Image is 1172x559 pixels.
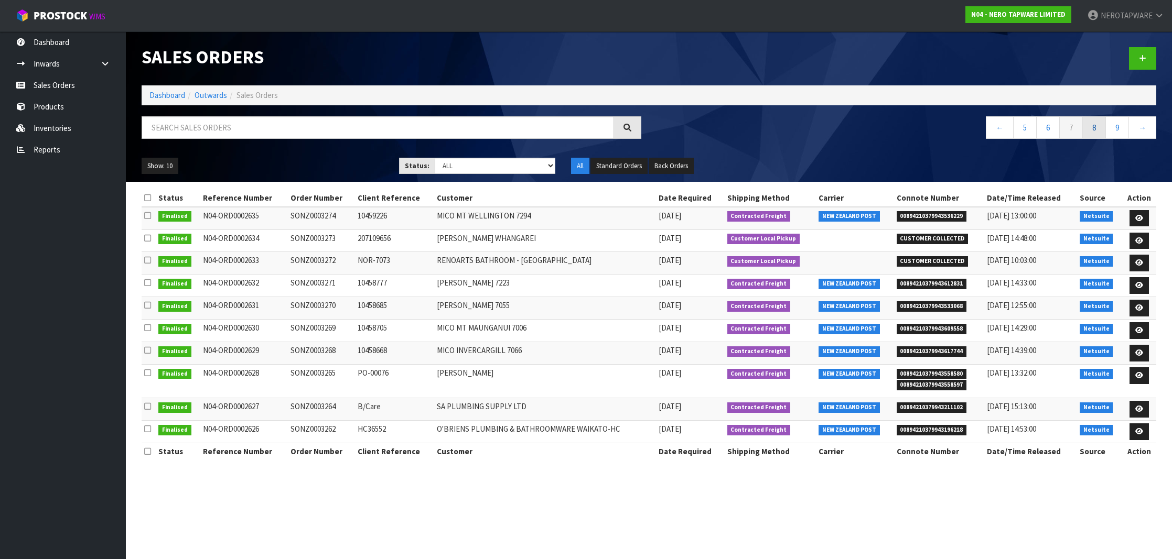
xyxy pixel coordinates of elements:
[434,398,656,421] td: SA PLUMBING SUPPLY LTD
[986,116,1014,139] a: ←
[897,211,967,222] span: 00894210379943536229
[659,323,681,333] span: [DATE]
[727,402,791,413] span: Contracted Freight
[987,345,1036,355] span: [DATE] 14:39:00
[149,90,185,100] a: Dashboard
[894,190,984,206] th: Connote Number
[200,421,288,443] td: N04-ORD0002626
[355,297,435,320] td: 10458685
[897,402,967,413] span: 00894210379943211102
[288,275,355,297] td: SONZ0003271
[819,324,880,334] span: NEW ZEALAND POST
[288,190,355,206] th: Order Number
[819,346,880,357] span: NEW ZEALAND POST
[1077,190,1122,206] th: Source
[355,342,435,365] td: 10458668
[434,229,656,252] td: [PERSON_NAME] WHANGAREI
[158,402,191,413] span: Finalised
[819,425,880,435] span: NEW ZEALAND POST
[727,425,791,435] span: Contracted Freight
[1077,443,1122,460] th: Source
[158,301,191,312] span: Finalised
[987,300,1036,310] span: [DATE] 12:55:00
[405,161,429,170] strong: Status:
[288,443,355,460] th: Order Number
[819,279,880,289] span: NEW ZEALAND POST
[158,324,191,334] span: Finalised
[200,297,288,320] td: N04-ORD0002631
[434,207,656,229] td: MICO MT WELLINGTON 7294
[156,443,200,460] th: Status
[1082,116,1106,139] a: 8
[288,342,355,365] td: SONZ0003268
[819,211,880,222] span: NEW ZEALAND POST
[355,443,435,460] th: Client Reference
[200,398,288,421] td: N04-ORD0002627
[1080,346,1113,357] span: Netsuite
[1101,10,1153,20] span: NEROTAPWARE
[200,320,288,342] td: N04-ORD0002630
[659,424,681,434] span: [DATE]
[1080,256,1113,267] span: Netsuite
[288,297,355,320] td: SONZ0003270
[200,207,288,229] td: N04-ORD0002635
[158,346,191,357] span: Finalised
[727,211,791,222] span: Contracted Freight
[894,443,984,460] th: Connote Number
[355,398,435,421] td: B/Care
[656,443,724,460] th: Date Required
[984,190,1077,206] th: Date/Time Released
[355,207,435,229] td: 10459226
[987,233,1036,243] span: [DATE] 14:48:00
[659,278,681,288] span: [DATE]
[288,252,355,275] td: SONZ0003272
[727,279,791,289] span: Contracted Freight
[434,320,656,342] td: MICO MT MAUNGANUI 7006
[355,190,435,206] th: Client Reference
[659,300,681,310] span: [DATE]
[659,211,681,221] span: [DATE]
[434,365,656,398] td: [PERSON_NAME]
[571,158,589,174] button: All
[819,369,880,379] span: NEW ZEALAND POST
[158,211,191,222] span: Finalised
[1122,443,1156,460] th: Action
[236,90,278,100] span: Sales Orders
[1105,116,1129,139] a: 9
[355,320,435,342] td: 10458705
[355,275,435,297] td: 10458777
[34,9,87,23] span: ProStock
[897,346,967,357] span: 00894210379943617744
[725,190,816,206] th: Shipping Method
[200,190,288,206] th: Reference Number
[987,424,1036,434] span: [DATE] 14:53:00
[355,252,435,275] td: NOR-7073
[200,342,288,365] td: N04-ORD0002629
[355,229,435,252] td: 207109656
[1080,369,1113,379] span: Netsuite
[1080,279,1113,289] span: Netsuite
[434,252,656,275] td: RENOARTS BATHROOM - [GEOGRAPHIC_DATA]
[897,279,967,289] span: 00894210379943612831
[200,443,288,460] th: Reference Number
[897,425,967,435] span: 00894210379943196218
[156,190,200,206] th: Status
[434,443,656,460] th: Customer
[816,190,894,206] th: Carrier
[987,401,1036,411] span: [DATE] 15:13:00
[727,301,791,312] span: Contracted Freight
[434,297,656,320] td: [PERSON_NAME] 7055
[158,369,191,379] span: Finalised
[288,365,355,398] td: SONZ0003265
[1080,211,1113,222] span: Netsuite
[649,158,694,174] button: Back Orders
[656,190,724,206] th: Date Required
[158,256,191,267] span: Finalised
[897,324,967,334] span: 00894210379943609558
[16,9,29,22] img: cube-alt.png
[659,255,681,265] span: [DATE]
[1059,116,1083,139] a: 7
[200,365,288,398] td: N04-ORD0002628
[434,421,656,443] td: O'BRIENS PLUMBING & BATHROOMWARE WAIKATO-HC
[727,324,791,334] span: Contracted Freight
